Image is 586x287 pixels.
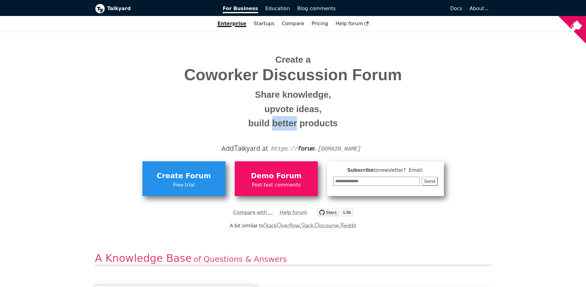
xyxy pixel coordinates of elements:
span: Blog comments [297,6,336,11]
a: Startups [250,18,278,29]
span: R [340,221,344,229]
span: For Business [223,6,258,13]
span: O [277,221,282,229]
a: Docs [339,3,466,14]
span: Coworker Discussion Forum [100,66,487,84]
span: of Questions & Answers [193,254,287,264]
a: Pricing [308,18,332,29]
small: Share knowledge, [100,88,487,102]
a: Discourse [315,222,339,229]
small: upvote ideas, [100,102,487,116]
span: Help forum [336,21,369,26]
img: talkyard.svg [317,208,353,216]
a: Star debiki/talkyard on GitHub [317,209,353,218]
a: About [470,6,488,11]
span: Free trial [146,181,222,189]
code: https:// . [DOMAIN_NAME] [271,145,361,152]
a: Compare [282,21,304,26]
span: Subscribe [333,167,438,174]
a: StackOverflow [264,222,300,229]
a: Education [262,3,294,14]
span: T [234,142,238,153]
span: Create Forum [146,170,222,182]
span: Demo Forum [238,170,315,182]
span: Docs [450,6,462,11]
a: Reddit [340,222,356,229]
img: Talkyard logo [95,4,105,14]
h2: A Knowledge Base [95,252,491,265]
span: Create a [275,55,311,65]
span: to newsletter ? Email: [373,167,423,173]
a: Help forum [332,18,373,29]
span: Education [265,6,290,11]
span: S [264,221,267,229]
span: S [301,221,304,229]
a: Talkyard logoTalkyard [95,4,214,14]
a: Blog comments [293,3,339,14]
b: Talkyard [107,5,214,13]
div: Add alkyard at [100,143,487,154]
a: For Business [219,3,262,14]
strong: forum [298,145,314,152]
small: build better products [100,116,487,131]
a: Demo ForumPost test comments [235,161,318,196]
button: Send [422,177,438,186]
a: Help forum [280,208,307,217]
a: Enterprise [214,18,250,29]
a: Create ForumFree trial [142,161,225,196]
a: Slack [301,222,313,229]
span: Post test comments [238,181,315,189]
a: Compare with ... [233,208,273,217]
span: D [315,221,319,229]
